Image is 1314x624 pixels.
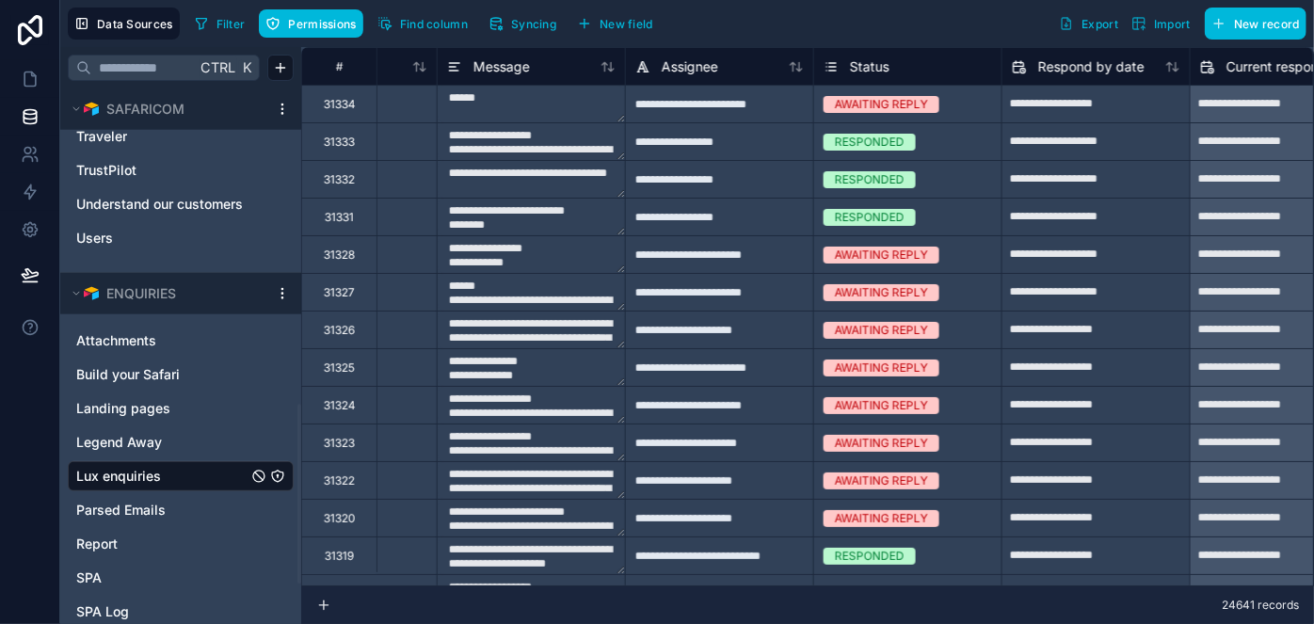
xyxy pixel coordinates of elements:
span: Legend Away [76,433,162,452]
button: Airtable LogoSAFARICOM [68,96,267,122]
div: AWAITING REPLY [835,284,928,301]
button: Data Sources [68,8,180,40]
span: Find column [400,17,468,31]
button: Airtable LogoENQUIRIES [68,280,267,307]
span: TrustPilot [76,161,136,180]
span: 24641 records [1222,598,1299,613]
div: Landing pages [68,393,294,424]
div: 31332 [324,172,355,187]
span: Ctrl [199,56,237,79]
span: Filter [216,17,246,31]
span: New field [600,17,653,31]
div: 31331 [325,210,354,225]
span: Landing pages [76,399,170,418]
div: 31333 [324,135,355,150]
span: K [240,61,253,74]
span: Understand our customers [76,195,243,214]
div: AWAITING REPLY [835,435,928,452]
span: Permissions [288,17,356,31]
span: Users [76,229,113,248]
span: Traveler [76,127,127,146]
a: SPA Log [76,602,248,621]
a: Legend Away [76,433,248,452]
img: Airtable Logo [84,102,99,117]
button: Permissions [259,9,362,38]
div: TrustPilot [68,155,294,185]
div: 31319 [325,549,354,564]
div: 31334 [324,97,356,112]
div: 31322 [324,473,355,488]
a: Attachments [76,331,248,350]
a: Lux enquiries [76,467,248,486]
button: New field [570,9,660,38]
div: AWAITING REPLY [835,585,928,602]
div: Parsed Emails [68,495,294,525]
button: New record [1205,8,1306,40]
div: 31320 [324,511,356,526]
span: Import [1154,17,1191,31]
span: Data Sources [97,17,173,31]
div: 31325 [324,360,355,376]
a: Permissions [259,9,370,38]
span: SPA Log [76,602,129,621]
span: Status [850,57,889,76]
div: Lux enquiries [68,461,294,491]
button: Import [1125,8,1197,40]
div: Legend Away [68,427,294,457]
div: Attachments [68,326,294,356]
div: 31324 [324,398,356,413]
span: New record [1234,17,1300,31]
button: Filter [187,9,252,38]
div: RESPONDED [835,171,905,188]
span: Report [76,535,118,553]
span: Build your Safari [76,365,180,384]
span: Lux enquiries [76,467,161,486]
div: Understand our customers [68,189,294,219]
a: Parsed Emails [76,501,248,520]
a: TrustPilot [76,161,248,180]
div: AWAITING REPLY [835,322,928,339]
span: ENQUIRIES [106,284,176,303]
span: Export [1082,17,1118,31]
div: Users [68,223,294,253]
a: Report [76,535,248,553]
a: New record [1197,8,1306,40]
div: SPA [68,563,294,593]
div: AWAITING REPLY [835,360,928,376]
button: Export [1052,8,1125,40]
div: RESPONDED [835,548,905,565]
div: # [316,59,362,73]
div: AWAITING REPLY [835,96,928,113]
img: Airtable Logo [84,286,99,301]
a: Understand our customers [76,195,248,214]
div: Build your Safari [68,360,294,390]
div: 31327 [324,285,355,300]
div: AWAITING REPLY [835,472,928,489]
div: 31323 [324,436,355,451]
div: Traveler [68,121,294,152]
a: Users [76,229,248,248]
div: RESPONDED [835,134,905,151]
div: RESPONDED [835,209,905,226]
div: AWAITING REPLY [835,510,928,527]
div: Report [68,529,294,559]
span: Message [473,57,530,76]
div: 31328 [324,248,355,263]
button: Syncing [482,9,563,38]
div: AWAITING REPLY [835,397,928,414]
span: Attachments [76,331,156,350]
span: Parsed Emails [76,501,166,520]
div: 31326 [324,323,355,338]
a: Traveler [76,127,248,146]
div: AWAITING REPLY [835,247,928,264]
span: Syncing [511,17,556,31]
button: Find column [371,9,474,38]
span: Assignee [662,57,718,76]
span: Respond by date [1038,57,1145,76]
span: SPA [76,568,102,587]
span: SAFARICOM [106,100,184,119]
a: Landing pages [76,399,248,418]
a: SPA [76,568,248,587]
a: Syncing [482,9,570,38]
a: Build your Safari [76,365,248,384]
